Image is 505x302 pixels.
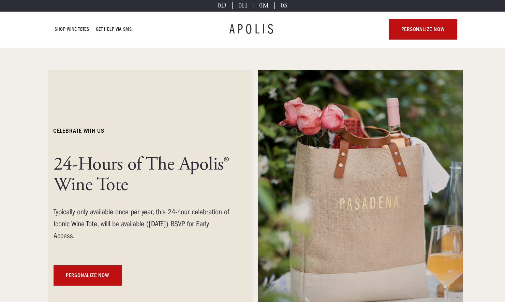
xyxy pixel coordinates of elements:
a: personalize now [389,19,457,40]
h1: 24-Hours of The Apolis® Wine Tote [54,154,231,195]
div: Typically only available once per year, this 24-hour celebration of Iconic Wine Tote, willl be av... [54,206,231,242]
a: Shop Wine Totes [55,25,89,33]
a: APOLIS [229,23,276,36]
a: personalize now [54,265,122,286]
h6: celebrate with us [54,127,104,135]
a: GET HELP VIA SMS [96,25,132,33]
